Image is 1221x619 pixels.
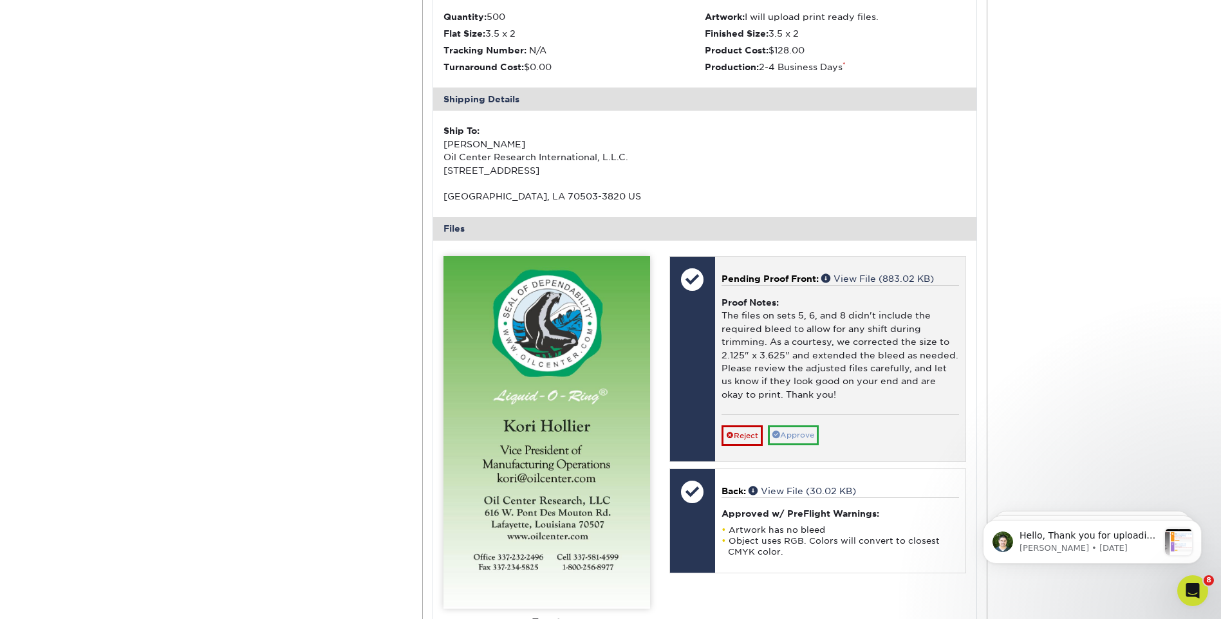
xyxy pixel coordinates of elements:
strong: Artwork: [705,12,745,22]
span: N/A [529,45,546,55]
strong: Proof Notes: [722,297,779,308]
a: View File (30.02 KB) [749,486,856,496]
strong: Flat Size: [443,28,485,39]
li: 2-4 Business Days [705,60,966,73]
strong: Product Cost: [705,45,769,55]
strong: Tracking Number: [443,45,527,55]
span: 8 [1204,575,1214,586]
li: 3.5 x 2 [705,27,966,40]
iframe: Intercom notifications message [964,494,1221,584]
strong: Finished Size: [705,28,769,39]
li: $128.00 [705,44,966,57]
span: Pending Proof Front: [722,273,819,284]
a: Reject [722,425,763,446]
span: Back: [722,486,746,496]
a: Approve [768,425,819,445]
div: Files [433,217,976,240]
strong: Ship To: [443,125,480,136]
div: [PERSON_NAME] Oil Center Research International, L.L.C. [STREET_ADDRESS] [GEOGRAPHIC_DATA], LA 70... [443,124,705,203]
div: Shipping Details [433,88,976,111]
a: View File (883.02 KB) [821,273,934,284]
h4: Approved w/ PreFlight Warnings: [722,508,959,519]
li: 3.5 x 2 [443,27,705,40]
li: I will upload print ready files. [705,10,966,23]
li: Object uses RGB. Colors will convert to closest CMYK color. [722,535,959,557]
strong: Turnaround Cost: [443,62,524,72]
div: The files on sets 5, 6, and 8 didn't include the required bleed to allow for any shift during tri... [722,285,959,414]
strong: Quantity: [443,12,487,22]
li: Artwork has no bleed [722,524,959,535]
iframe: Google Customer Reviews [3,580,109,614]
strong: Production: [705,62,759,72]
li: 500 [443,10,705,23]
iframe: Intercom live chat [1177,575,1208,606]
li: $0.00 [443,60,705,73]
